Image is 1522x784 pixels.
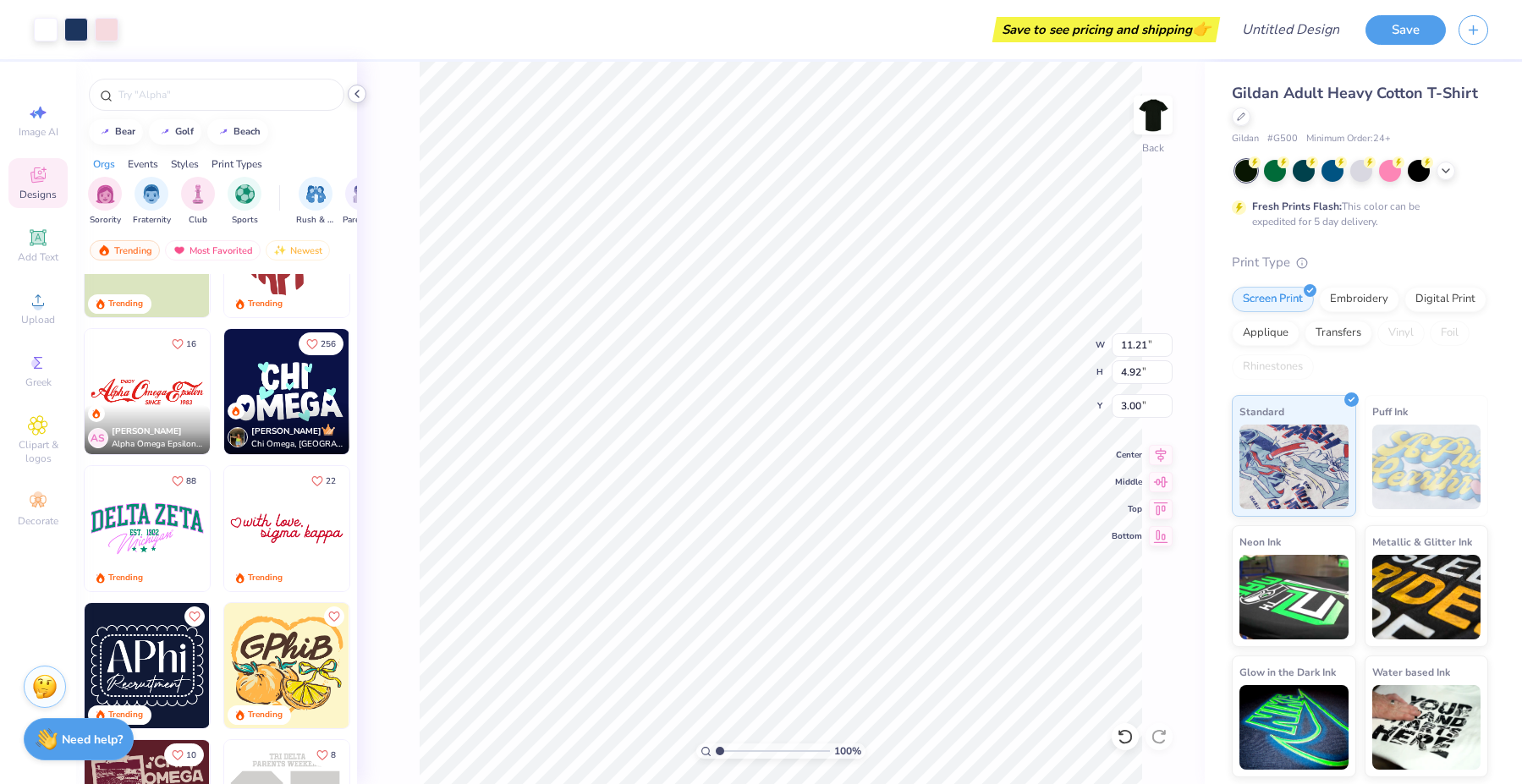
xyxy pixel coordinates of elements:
[1232,354,1314,380] div: Rhinestones
[296,177,335,227] div: filter for Rush & Bid
[85,603,210,728] img: 31432bec-9d04-4367-a1bf-431e9e100e59
[248,298,283,310] div: Trending
[88,177,122,227] div: filter for Sorority
[251,438,343,451] span: Chi Omega, [GEOGRAPHIC_DATA][US_STATE]
[1377,321,1425,346] div: Vinyl
[1239,685,1349,770] img: Glow in the Dark Ink
[181,177,215,227] button: filter button
[1365,15,1446,45] button: Save
[133,177,171,227] button: filter button
[296,177,335,227] button: filter button
[1372,555,1481,639] img: Metallic & Glitter Ink
[1142,140,1164,156] div: Back
[98,127,112,137] img: trend_line.gif
[1372,663,1450,681] span: Water based Ink
[1232,287,1314,312] div: Screen Print
[175,127,194,136] div: golf
[1232,253,1488,272] div: Print Type
[1252,200,1342,213] strong: Fresh Prints Flash:
[331,751,336,759] span: 8
[1372,533,1472,551] span: Metallic & Glitter Ink
[18,250,58,264] span: Add Text
[1306,132,1391,146] span: Minimum Order: 24 +
[1305,321,1372,346] div: Transfers
[62,732,123,748] strong: Need help?
[19,188,57,201] span: Designs
[224,603,349,728] img: 46ddd4ee-3546-47b6-94ac-7f62056c3ba0
[25,376,52,389] span: Greek
[171,156,199,172] div: Styles
[304,469,343,492] button: Like
[343,177,382,227] button: filter button
[1239,555,1349,639] img: Neon Ink
[186,340,196,348] span: 16
[88,428,108,448] div: AS
[1232,132,1259,146] span: Gildan
[209,329,334,454] img: ae6eadae-7987-4007-933d-277afceab5a3
[184,606,205,627] button: Like
[164,743,204,766] button: Like
[158,127,172,137] img: trend_line.gif
[1228,13,1353,47] input: Untitled Design
[326,477,336,485] span: 22
[189,184,207,204] img: Club Image
[117,86,333,103] input: Try "Alpha"
[1372,685,1481,770] img: Water based Ink
[251,425,321,437] span: [PERSON_NAME]
[1136,98,1170,132] img: Back
[1239,533,1281,551] span: Neon Ink
[108,572,143,584] div: Trending
[90,240,160,260] div: Trending
[186,477,196,485] span: 88
[349,329,474,454] img: a100c820-ed36-4ced-8d7d-6e7f92d2a40e
[133,177,171,227] div: filter for Fraternity
[235,184,255,204] img: Sports Image
[1319,287,1399,312] div: Embroidery
[1372,425,1481,509] img: Puff Ink
[834,743,861,759] span: 100 %
[108,298,143,310] div: Trending
[149,119,201,145] button: golf
[296,214,335,227] span: Rush & Bid
[1112,476,1142,488] span: Middle
[112,425,182,437] span: [PERSON_NAME]
[349,603,474,728] img: 11ca9bbd-0100-4f19-a1fe-f8437c63d67b
[232,214,258,227] span: Sports
[142,184,161,204] img: Fraternity Image
[21,313,55,326] span: Upload
[324,606,344,627] button: Like
[1430,321,1470,346] div: Foil
[248,572,283,584] div: Trending
[93,156,115,172] div: Orgs
[228,177,261,227] div: filter for Sports
[217,127,230,137] img: trend_line.gif
[234,127,261,136] div: beach
[224,329,349,454] img: 550cd1fa-9613-4d62-9146-88dcd87dbd73
[997,17,1216,42] div: Save to see pricing and shipping
[112,438,203,451] span: Alpha Omega Epsilon, Rutgers, The [GEOGRAPHIC_DATA][US_STATE]
[309,743,343,766] button: Like
[1252,199,1460,229] div: This color can be expedited for 5 day delivery.
[186,751,196,759] span: 10
[108,709,143,721] div: Trending
[321,340,336,348] span: 256
[1404,287,1486,312] div: Digital Print
[1112,503,1142,515] span: Top
[1232,83,1478,103] span: Gildan Adult Heavy Cotton T-Shirt
[248,709,283,721] div: Trending
[1239,403,1284,420] span: Standard
[1232,321,1299,346] div: Applique
[266,240,330,260] div: Newest
[90,214,121,227] span: Sorority
[224,466,349,591] img: 9df6a03c-bc40-4ae5-b1d8-6bdbd844fa7c
[1239,663,1336,681] span: Glow in the Dark Ink
[164,332,204,355] button: Like
[207,119,268,145] button: beach
[349,466,474,591] img: 0bcfe723-b771-47ba-bfd9-d661bcf572d9
[85,466,210,591] img: d13f5555-4251-46a1-a755-3254b15bfdee
[1372,403,1408,420] span: Puff Ink
[115,127,135,136] div: bear
[273,244,287,256] img: Newest.gif
[1192,19,1211,39] span: 👉
[128,156,158,172] div: Events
